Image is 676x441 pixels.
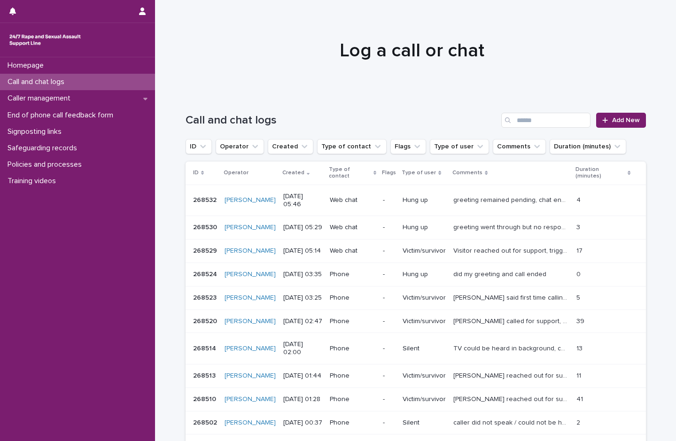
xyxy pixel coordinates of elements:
[596,113,645,128] a: Add New
[330,224,376,232] p: Web chat
[575,164,625,182] p: Duration (minutes)
[193,292,218,302] p: 268523
[330,247,376,255] p: Web chat
[453,316,571,325] p: Michelle called for support, struggling to sleep, lots on mind including court case and health. T...
[268,139,313,154] button: Created
[383,224,395,232] p: -
[330,294,376,302] p: Phone
[330,271,376,279] p: Phone
[4,127,69,136] p: Signposting links
[225,196,276,204] a: [PERSON_NAME]
[225,419,276,427] a: [PERSON_NAME]
[576,292,582,302] p: 5
[193,417,219,427] p: 268502
[225,271,276,279] a: [PERSON_NAME]
[329,164,371,182] p: Type of contact
[576,194,583,204] p: 4
[186,364,646,387] tr: 268513268513 [PERSON_NAME] [DATE] 01:44Phone-Victim/survivor[PERSON_NAME] reached out for support...
[576,222,582,232] p: 3
[4,61,51,70] p: Homepage
[193,343,218,353] p: 268514
[403,224,446,232] p: Hung up
[283,294,322,302] p: [DATE] 03:25
[453,394,571,403] p: Caller reached out for support, going through police investigation, wanted space to talk through,...
[403,395,446,403] p: Victim/survivor
[330,419,376,427] p: Phone
[501,113,591,128] input: Search
[283,317,322,325] p: [DATE] 02:47
[186,114,498,127] h1: Call and chat logs
[550,139,626,154] button: Duration (minutes)
[576,269,583,279] p: 0
[225,294,276,302] a: [PERSON_NAME]
[283,247,322,255] p: [DATE] 05:14
[186,286,646,309] tr: 268523268523 [PERSON_NAME] [DATE] 03:25Phone-Victim/survivor[PERSON_NAME] said first time calling...
[283,395,322,403] p: [DATE] 01:28
[576,370,583,380] p: 11
[612,117,640,124] span: Add New
[403,317,446,325] p: Victim/survivor
[383,395,395,403] p: -
[225,247,276,255] a: [PERSON_NAME]
[453,292,571,302] p: Caller said first time calling, but isn't I have spoken with him number of times, mentions experi...
[403,196,446,204] p: Hung up
[330,345,376,353] p: Phone
[193,168,199,178] p: ID
[225,372,276,380] a: [PERSON_NAME]
[193,316,219,325] p: 268520
[403,294,446,302] p: Victim/survivor
[283,419,322,427] p: [DATE] 00:37
[193,394,218,403] p: 268510
[182,39,642,62] h1: Log a call or chat
[453,343,571,353] p: TV could be heard in background, caller could not be heard, call ended after 13 minutes, unsure i...
[330,372,376,380] p: Phone
[4,160,89,169] p: Policies and processes
[193,194,218,204] p: 268532
[383,196,395,204] p: -
[453,245,571,255] p: Visitor reached out for support, triggered by an article they saw. wants to report but worried ab...
[453,417,571,427] p: caller did not speak / could not be heard, call ended
[283,340,322,356] p: [DATE] 02:00
[8,31,83,49] img: rhQMoQhaT3yELyF149Cw
[330,395,376,403] p: Phone
[282,168,304,178] p: Created
[4,94,78,103] p: Caller management
[283,271,322,279] p: [DATE] 03:35
[4,144,85,153] p: Safeguarding records
[193,370,218,380] p: 268513
[193,269,219,279] p: 268524
[403,419,446,427] p: Silent
[225,395,276,403] a: [PERSON_NAME]
[383,247,395,255] p: -
[216,139,264,154] button: Operator
[453,269,548,279] p: did my greeting and call ended
[225,345,276,353] a: [PERSON_NAME]
[330,196,376,204] p: Web chat
[186,139,212,154] button: ID
[283,193,322,209] p: [DATE] 05:46
[383,317,395,325] p: -
[576,245,584,255] p: 17
[453,370,571,380] p: Caller reached out for support, talked about coping mechanisms and support, call ended after 11 m...
[402,168,436,178] p: Type of user
[430,139,489,154] button: Type of user
[224,168,249,178] p: Operator
[193,222,219,232] p: 268530
[283,224,322,232] p: [DATE] 05:29
[383,271,395,279] p: -
[186,309,646,333] tr: 268520268520 [PERSON_NAME] [DATE] 02:47Phone-Victim/survivor[PERSON_NAME] called for support, str...
[576,394,585,403] p: 41
[186,263,646,286] tr: 268524268524 [PERSON_NAME] [DATE] 03:35Phone-Hung updid my greeting and call endeddid my greeting...
[383,345,395,353] p: -
[225,317,276,325] a: [PERSON_NAME]
[403,345,446,353] p: Silent
[383,419,395,427] p: -
[403,372,446,380] p: Victim/survivor
[576,316,586,325] p: 39
[576,417,582,427] p: 2
[576,343,584,353] p: 13
[186,216,646,240] tr: 268530268530 [PERSON_NAME] [DATE] 05:29Web chat-Hung upgreeting went through but no response from...
[193,245,219,255] p: 268529
[4,111,121,120] p: End of phone call feedback form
